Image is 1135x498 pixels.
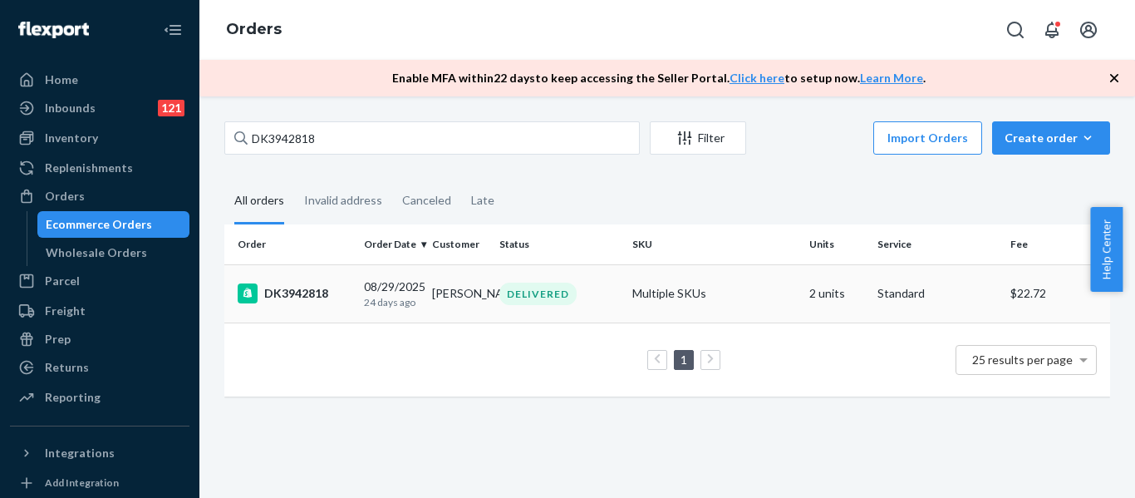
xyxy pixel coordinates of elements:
div: Wholesale Orders [46,244,147,261]
a: Page 1 is your current page [677,353,690,367]
div: Prep [45,331,71,348]
div: Ecommerce Orders [46,216,152,233]
a: Freight [10,298,189,324]
td: [PERSON_NAME] [425,264,494,323]
div: Orders [45,188,85,205]
th: SKU [626,224,803,264]
button: Import Orders [873,121,982,155]
a: Learn More [860,71,923,85]
button: Open notifications [1035,13,1069,47]
div: Filter [651,130,745,146]
th: Fee [1004,224,1110,264]
th: Order [224,224,357,264]
a: Parcel [10,268,189,294]
div: Integrations [45,445,115,461]
div: Invalid address [304,179,382,222]
a: Orders [226,20,282,38]
button: Help Center [1090,207,1123,292]
p: Enable MFA within 22 days to keep accessing the Seller Portal. to setup now. . [392,70,926,86]
a: Prep [10,326,189,353]
div: Add Integration [45,476,119,490]
div: DK3942818 [238,284,351,303]
a: Inventory [10,125,189,151]
button: Open Search Box [999,13,1032,47]
img: Flexport logo [18,22,89,38]
div: Inventory [45,130,98,146]
th: Service [871,224,1004,264]
div: Parcel [45,273,80,289]
div: DELIVERED [499,283,577,305]
a: Click here [730,71,784,85]
button: Filter [650,121,746,155]
div: Reporting [45,389,101,406]
div: Home [45,71,78,88]
div: Create order [1005,130,1098,146]
a: Reporting [10,384,189,411]
button: Integrations [10,440,189,466]
ol: breadcrumbs [213,6,295,54]
div: 121 [158,100,184,116]
div: Inbounds [45,100,96,116]
div: All orders [234,179,284,224]
a: Returns [10,354,189,381]
div: Customer [432,237,487,251]
button: Close Navigation [156,13,189,47]
th: Order Date [357,224,425,264]
a: Replenishments [10,155,189,181]
div: Freight [45,303,86,319]
a: Ecommerce Orders [37,211,190,238]
td: $22.72 [1004,264,1110,323]
div: Late [471,179,494,222]
p: Standard [877,285,997,302]
p: 24 days ago [364,295,419,309]
button: Open account menu [1072,13,1105,47]
th: Status [493,224,626,264]
a: Home [10,67,189,93]
th: Units [803,224,871,264]
div: Canceled [402,179,451,222]
div: Returns [45,359,89,376]
input: Search orders [224,121,640,155]
a: Inbounds121 [10,95,189,121]
a: Add Integration [10,473,189,493]
div: 08/29/2025 [364,279,419,309]
td: 2 units [803,264,871,323]
button: Create order [992,121,1110,155]
td: Multiple SKUs [626,264,803,323]
a: Orders [10,183,189,210]
div: Replenishments [45,160,133,176]
a: Wholesale Orders [37,239,190,266]
span: 25 results per page [972,353,1073,367]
